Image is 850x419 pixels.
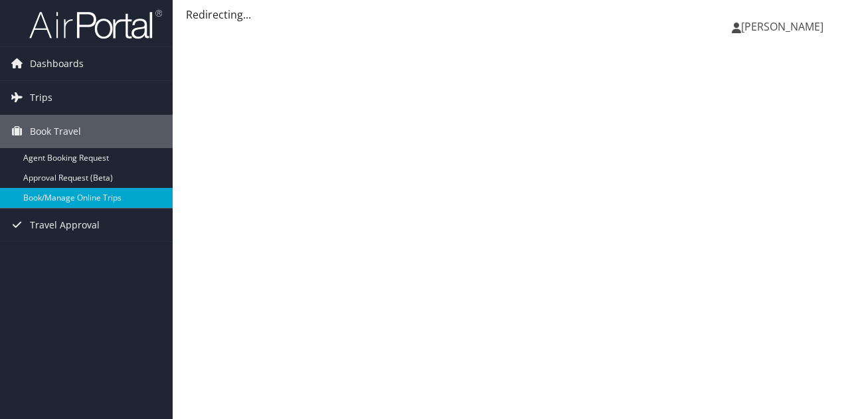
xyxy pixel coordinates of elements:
span: Book Travel [30,115,81,148]
span: Trips [30,81,52,114]
span: [PERSON_NAME] [741,19,823,34]
span: Travel Approval [30,209,100,242]
div: Redirecting... [186,7,837,23]
a: [PERSON_NAME] [732,7,837,46]
span: Dashboards [30,47,84,80]
img: airportal-logo.png [29,9,162,40]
